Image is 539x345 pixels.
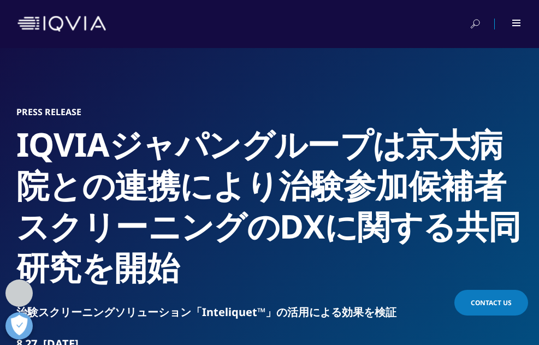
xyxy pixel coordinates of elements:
span: Contact Us [471,298,512,307]
h1: Press Release [16,106,523,117]
h2: IQVIAジャパングループは京大病院との連携により治験参加候補者スクリーニングのDXに関する共同研究を開始 [16,124,523,288]
button: 優先設定センターを開く [5,312,33,340]
div: 治験スクリーニングソリューション「Inteliquet™」の活用による効果を検証 [16,305,523,320]
a: Contact Us [454,290,528,316]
